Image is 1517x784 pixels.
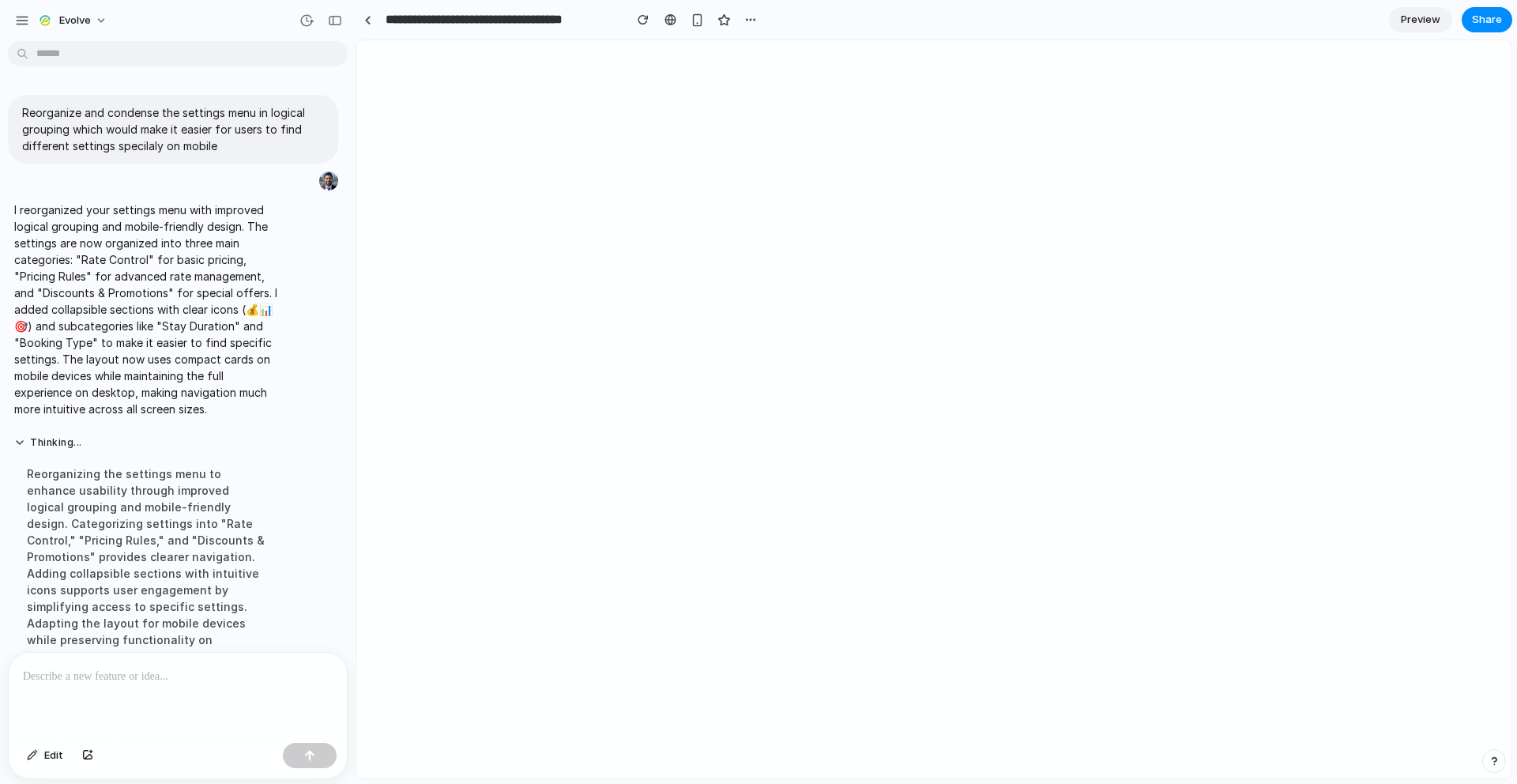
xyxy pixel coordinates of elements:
[1472,12,1502,28] span: Share
[59,13,91,28] span: Evolve
[14,456,278,774] div: Reorganizing the settings menu to enhance usability through improved logical grouping and mobile-...
[31,8,115,33] button: Evolve
[14,202,278,417] p: I reorganized your settings menu with improved logical grouping and mobile-friendly design. The s...
[1389,7,1452,32] a: Preview
[19,743,71,768] button: Edit
[22,104,324,154] p: Reorganize and condense the settings menu in logical grouping which would make it easier for user...
[44,748,63,763] span: Edit
[1462,7,1512,32] button: Share
[1401,12,1440,28] span: Preview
